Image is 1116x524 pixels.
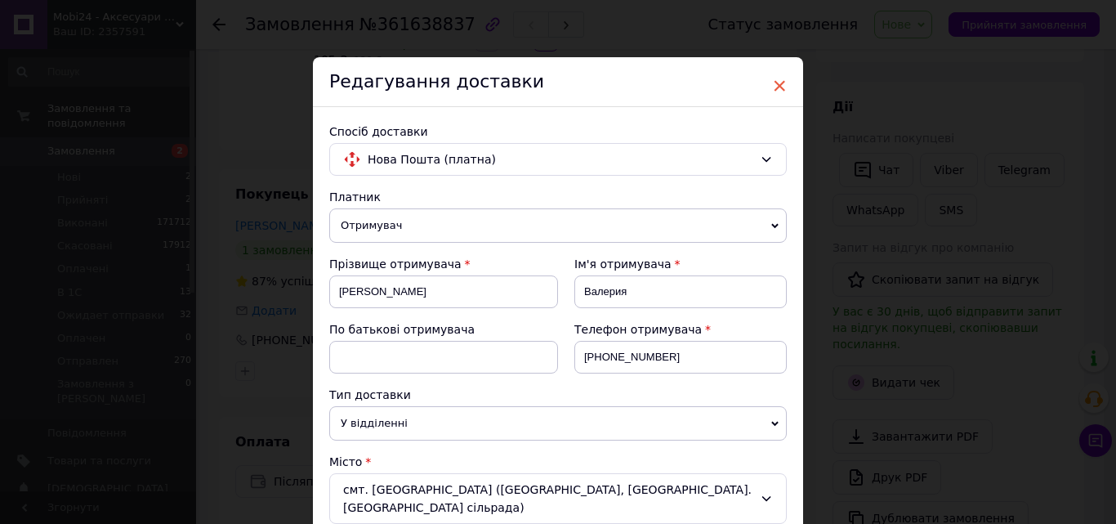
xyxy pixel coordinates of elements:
[574,258,672,271] span: Ім'я отримувача
[574,341,787,374] input: +380
[329,208,787,243] span: Отримувач
[772,72,787,100] span: ×
[329,454,787,470] div: Місто
[329,123,787,140] div: Спосіб доставки
[329,388,411,401] span: Тип доставки
[574,323,702,336] span: Телефон отримувача
[329,473,787,524] div: смт. [GEOGRAPHIC_DATA] ([GEOGRAPHIC_DATA], [GEOGRAPHIC_DATA]. [GEOGRAPHIC_DATA] сільрада)
[368,150,753,168] span: Нова Пошта (платна)
[329,323,475,336] span: По батькові отримувача
[329,190,381,204] span: Платник
[313,57,803,107] div: Редагування доставки
[329,406,787,441] span: У відділенні
[329,258,462,271] span: Прізвище отримувача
